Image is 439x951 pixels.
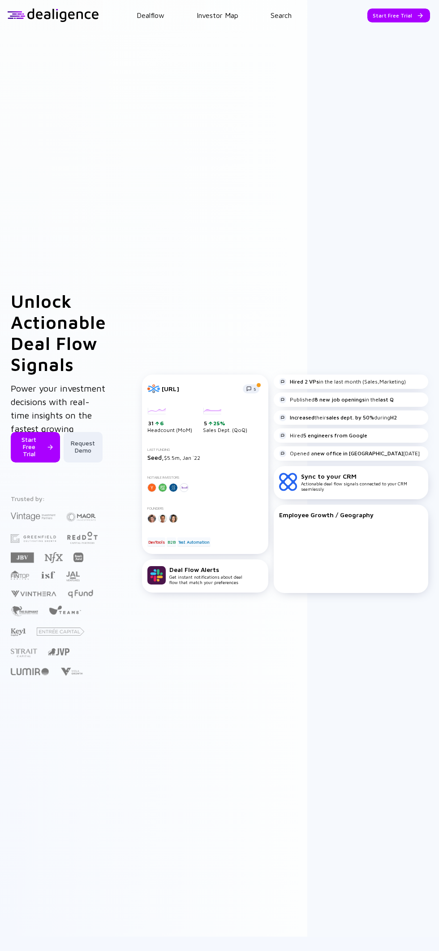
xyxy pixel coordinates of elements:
strong: Hired 2 VPs [290,378,319,385]
a: Search [271,11,292,19]
div: Last Funding [147,448,263,452]
div: 25% [212,420,225,427]
div: Headcount (MoM) [147,408,192,434]
img: Team8 [49,605,81,615]
img: JAL Ventures [66,571,80,581]
div: Actionable deal flow signals connected to your CRM seamlessly [301,472,423,492]
img: The Elephant [11,606,38,616]
img: Red Dot Capital Partners [67,530,98,545]
img: Israel Secondary Fund [40,571,55,579]
strong: new office in [GEOGRAPHIC_DATA] [314,450,403,457]
div: B2B [167,537,176,546]
div: 6 [159,420,164,427]
img: Jerusalem Venture Partners [48,648,69,655]
img: Maor Investments [66,510,96,524]
span: Power your investment decisions with real-time insights on the fastest growing companies [11,383,105,447]
img: Strait Capital [11,649,37,657]
img: Lumir Ventures [11,668,49,675]
span: Seed, [147,454,164,461]
div: [URL] [162,385,237,393]
div: Get instant notifications about deal flow that match your preferences [169,566,242,585]
div: Test Automation [177,537,211,546]
img: NFX [45,552,63,563]
img: Vinthera [11,589,56,598]
img: Viola Growth [60,667,83,676]
div: Request Demo [64,436,103,459]
h1: Unlock Actionable Deal Flow Signals [11,290,106,375]
div: Published in the [279,396,394,403]
button: Start Free Trial [11,432,60,462]
div: $5.5m, Jan `22 [147,454,263,461]
a: Investor Map [197,11,238,19]
div: Trusted by: [11,495,105,502]
img: JBV Capital [11,552,34,563]
a: Dealflow [137,11,164,19]
div: 5 [204,420,247,427]
div: DevTools [147,537,165,546]
div: Opened a [DATE] [279,450,420,457]
img: Q Fund [67,588,94,599]
div: Notable Investors [147,475,263,480]
img: Key1 Capital [11,628,26,637]
img: Vintage Investment Partners [11,511,56,522]
div: Sync to your CRM [301,472,423,480]
strong: Increased [290,414,314,421]
strong: sales dept. by 50% [326,414,374,421]
strong: last Q [379,396,394,403]
strong: 8 new job openings [314,396,365,403]
div: Deal Flow Alerts [169,566,242,573]
div: Sales Dept. (QoQ) [203,408,247,434]
div: Hired [279,432,367,439]
button: Start Free Trial [367,9,430,22]
div: in the last month (Sales,Marketing) [279,378,406,385]
img: Entrée Capital [37,628,84,636]
button: Request Demo [64,432,103,462]
img: FINTOP Capital [11,570,30,580]
div: 31 [148,420,192,427]
div: their during [279,414,397,421]
div: Founders [147,506,263,510]
img: Greenfield Partners [11,534,56,543]
strong: H2 [390,414,397,421]
div: Employee Growth / Geography [279,511,423,519]
strong: 5 engineers from Google [303,432,367,439]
